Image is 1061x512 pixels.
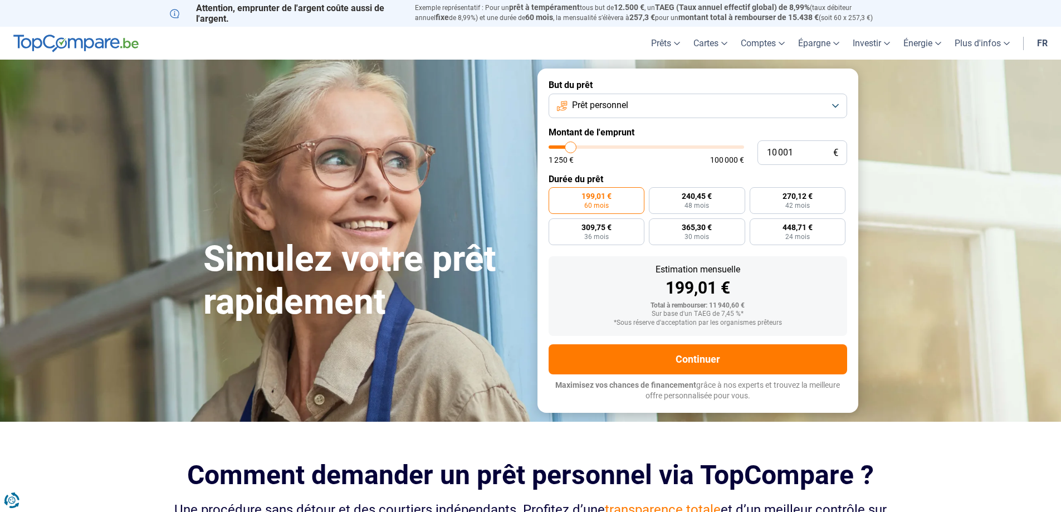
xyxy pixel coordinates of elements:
[584,233,609,240] span: 36 mois
[897,27,948,60] a: Énergie
[203,238,524,324] h1: Simulez votre prêt rapidement
[678,13,819,22] span: montant total à rembourser de 15.438 €
[549,156,574,164] span: 1 250 €
[684,202,709,209] span: 48 mois
[684,233,709,240] span: 30 mois
[13,35,139,52] img: TopCompare
[525,13,553,22] span: 60 mois
[170,460,892,490] h2: Comment demander un prêt personnel via TopCompare ?
[549,80,847,90] label: But du prêt
[682,223,712,231] span: 365,30 €
[655,3,810,12] span: TAEG (Taux annuel effectif global) de 8,99%
[558,280,838,296] div: 199,01 €
[644,27,687,60] a: Prêts
[509,3,580,12] span: prêt à tempérament
[549,127,847,138] label: Montant de l'emprunt
[558,319,838,327] div: *Sous réserve d'acceptation par les organismes prêteurs
[785,233,810,240] span: 24 mois
[734,27,791,60] a: Comptes
[584,202,609,209] span: 60 mois
[846,27,897,60] a: Investir
[549,380,847,402] p: grâce à nos experts et trouvez la meilleure offre personnalisée pour vous.
[555,381,696,389] span: Maximisez vos chances de financement
[581,223,612,231] span: 309,75 €
[614,3,644,12] span: 12.500 €
[783,223,813,231] span: 448,71 €
[687,27,734,60] a: Cartes
[415,3,892,23] p: Exemple représentatif : Pour un tous but de , un (taux débiteur annuel de 8,99%) et une durée de ...
[629,13,655,22] span: 257,3 €
[558,265,838,274] div: Estimation mensuelle
[549,94,847,118] button: Prêt personnel
[436,13,449,22] span: fixe
[558,310,838,318] div: Sur base d'un TAEG de 7,45 %*
[558,302,838,310] div: Total à rembourser: 11 940,60 €
[549,174,847,184] label: Durée du prêt
[791,27,846,60] a: Épargne
[581,192,612,200] span: 199,01 €
[783,192,813,200] span: 270,12 €
[785,202,810,209] span: 42 mois
[833,148,838,158] span: €
[572,99,628,111] span: Prêt personnel
[549,344,847,374] button: Continuer
[682,192,712,200] span: 240,45 €
[170,3,402,24] p: Attention, emprunter de l'argent coûte aussi de l'argent.
[1030,27,1054,60] a: fr
[948,27,1016,60] a: Plus d'infos
[710,156,744,164] span: 100 000 €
